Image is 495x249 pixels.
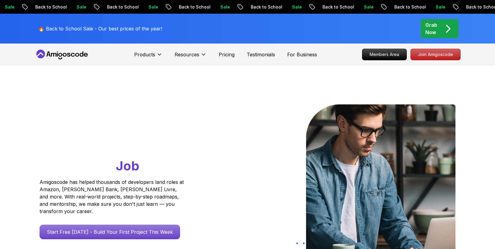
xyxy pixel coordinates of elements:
p: Sale [286,4,305,10]
p: Back to School [388,4,430,10]
p: 🔥 Back to School Sale - Our best prices of the year! [38,25,162,32]
p: Sale [71,4,90,10]
a: Join Amigoscode [410,49,461,60]
p: Sale [358,4,377,10]
p: Back to School [316,4,358,10]
p: Back to School [173,4,214,10]
button: Products [134,51,162,63]
p: Sale [142,4,162,10]
p: Grab Now [425,21,437,36]
span: Job [116,158,139,174]
p: Sale [214,4,234,10]
button: Resources [175,51,207,63]
a: Members Area [362,49,407,60]
p: Amigoscode has helped thousands of developers land roles at Amazon, [PERSON_NAME] Bank, [PERSON_N... [40,178,186,215]
a: Start Free [DATE] - Build Your First Project This Week [40,225,180,239]
p: Products [134,51,155,58]
a: Testimonials [247,51,275,58]
p: Sale [430,4,449,10]
a: Pricing [219,51,235,58]
p: Back to School [245,4,286,10]
p: Resources [175,51,199,58]
p: Back to School [29,4,71,10]
p: Back to School [101,4,142,10]
a: For Business [287,51,317,58]
h1: Go From Learning to Hired: Master Java, Spring Boot & Cloud Skills That Get You the [40,104,207,175]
